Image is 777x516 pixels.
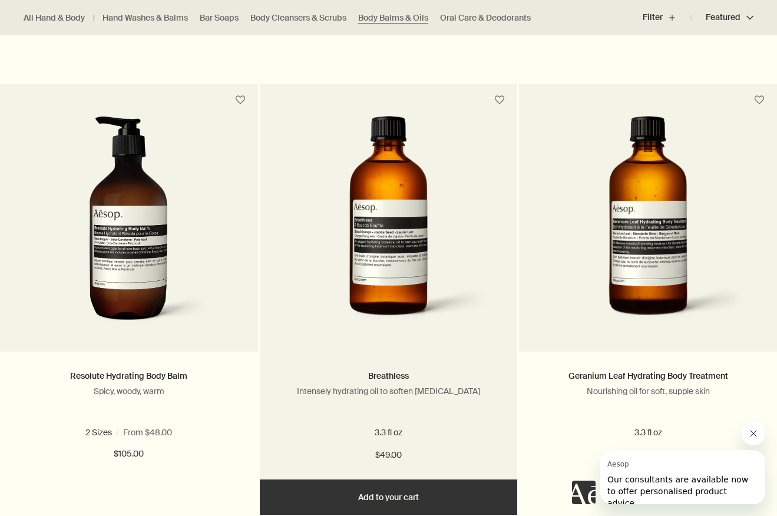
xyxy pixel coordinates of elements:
span: 3.4 oz [145,427,173,438]
a: Breathless [368,371,409,381]
img: Resolute Hydrating Body Balm with pump [41,116,217,334]
p: Intensely hydrating oil to soften [MEDICAL_DATA] [277,386,500,396]
a: Oral Care & Deodorants [440,12,531,24]
img: Breathless in amber glass bottle [282,116,496,334]
div: Aesop says "Our consultants are available now to offer personalised product advice.". Open messag... [572,422,765,504]
a: Geranium Leaf Hydrating Body Treatment in amber glass bottle [519,116,777,352]
iframe: no content [572,481,596,504]
img: Geranium Leaf Hydrating Body Treatment in amber glass bottle [541,116,755,334]
a: Bar Soaps [200,12,239,24]
a: Resolute Hydrating Body Balm [70,371,187,381]
span: Our consultants are available now to offer personalised product advice. [7,25,148,58]
span: $49.00 [375,448,402,462]
p: Nourishing oil for soft, supple skin [537,386,759,396]
button: Save to cabinet [230,90,251,111]
button: Save to cabinet [749,90,770,111]
span: $105.00 [114,447,144,461]
button: Featured [691,4,753,32]
iframe: Message from Aesop [600,450,765,504]
a: Body Balms & Oils [358,12,428,24]
a: Breathless in amber glass bottle [260,116,518,352]
a: Body Cleansers & Scrubs [250,12,346,24]
iframe: Close message from Aesop [742,422,765,445]
button: Filter [643,4,691,32]
span: 16.7 oz [92,427,123,438]
a: Geranium Leaf Hydrating Body Treatment [568,371,728,381]
a: Hand Washes & Balms [103,12,188,24]
p: Spicy, woody, warm [18,386,240,396]
button: Save to cabinet [489,90,510,111]
button: Add to your cart - $49.00 [260,479,518,515]
a: All Hand & Body [24,12,85,24]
